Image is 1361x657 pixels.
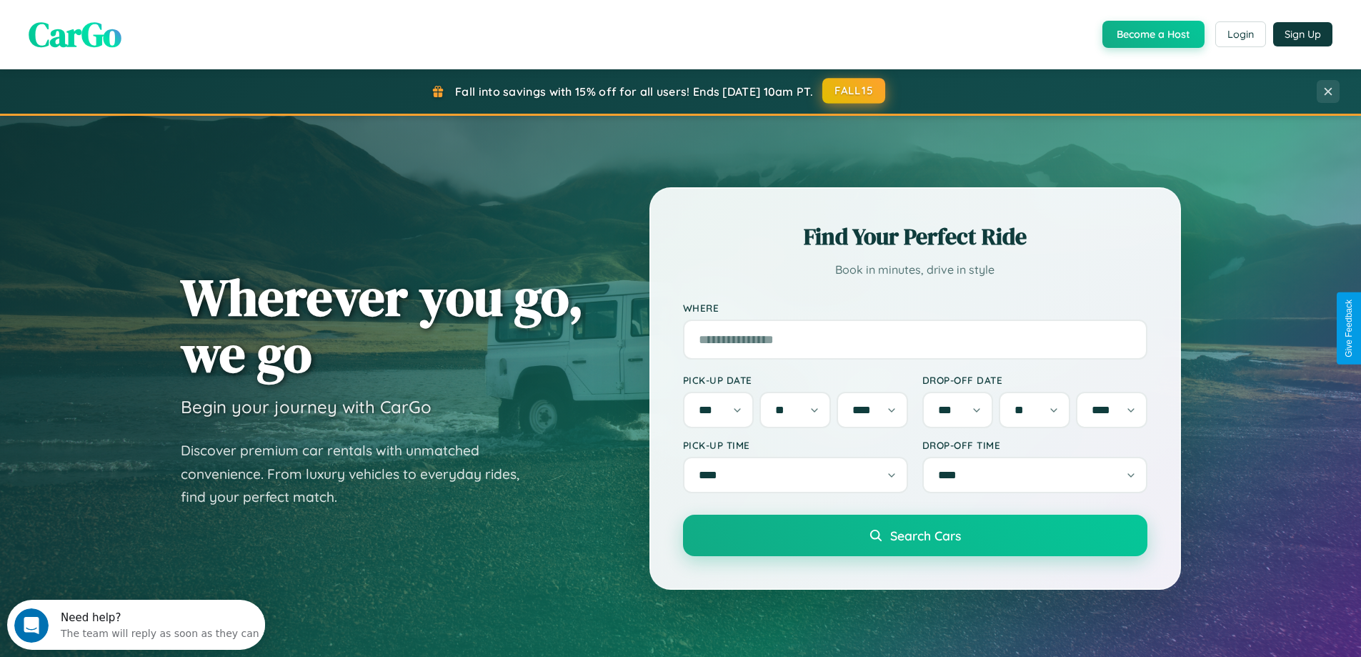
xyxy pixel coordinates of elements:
[1215,21,1266,47] button: Login
[922,374,1147,386] label: Drop-off Date
[14,608,49,643] iframe: Intercom live chat
[181,439,538,509] p: Discover premium car rentals with unmatched convenience. From luxury vehicles to everyday rides, ...
[683,302,1147,314] label: Where
[683,515,1147,556] button: Search Cars
[54,24,252,39] div: The team will reply as soon as they can
[29,11,121,58] span: CarGo
[54,12,252,24] div: Need help?
[683,260,1147,280] p: Book in minutes, drive in style
[1344,300,1354,357] div: Give Feedback
[683,374,908,386] label: Pick-up Date
[181,269,584,382] h1: Wherever you go, we go
[822,78,885,104] button: FALL15
[455,84,813,99] span: Fall into savings with 15% off for all users! Ends [DATE] 10am PT.
[7,600,265,650] iframe: Intercom live chat discovery launcher
[890,528,961,543] span: Search Cars
[1102,21,1205,48] button: Become a Host
[1273,22,1332,46] button: Sign Up
[181,396,432,418] h3: Begin your journey with CarGo
[922,439,1147,451] label: Drop-off Time
[683,439,908,451] label: Pick-up Time
[683,221,1147,252] h2: Find Your Perfect Ride
[6,6,266,45] div: Open Intercom Messenger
